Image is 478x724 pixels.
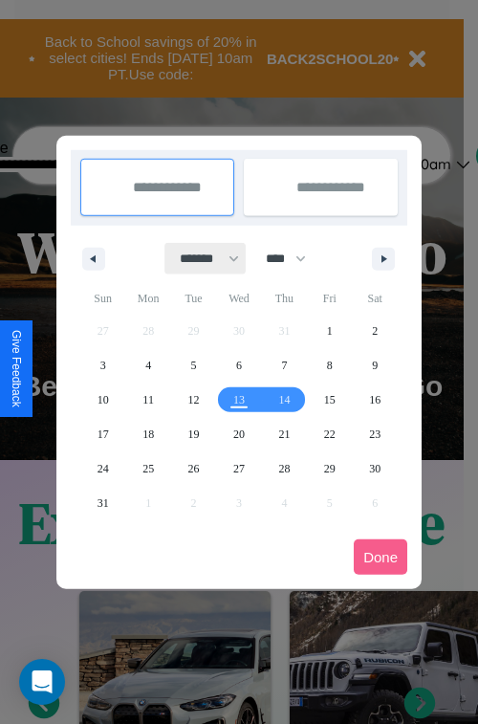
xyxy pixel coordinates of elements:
[233,451,245,486] span: 27
[142,383,154,417] span: 11
[327,314,333,348] span: 1
[372,348,378,383] span: 9
[324,451,336,486] span: 29
[262,451,307,486] button: 28
[171,383,216,417] button: 12
[307,451,352,486] button: 29
[188,417,200,451] span: 19
[80,451,125,486] button: 24
[236,348,242,383] span: 6
[278,417,290,451] span: 21
[307,314,352,348] button: 1
[98,417,109,451] span: 17
[216,383,261,417] button: 13
[369,417,380,451] span: 23
[142,451,154,486] span: 25
[354,539,407,575] button: Done
[262,383,307,417] button: 14
[188,383,200,417] span: 12
[262,417,307,451] button: 21
[307,383,352,417] button: 15
[324,417,336,451] span: 22
[262,283,307,314] span: Thu
[216,283,261,314] span: Wed
[278,383,290,417] span: 14
[80,486,125,520] button: 31
[188,451,200,486] span: 26
[100,348,106,383] span: 3
[125,383,170,417] button: 11
[125,283,170,314] span: Mon
[324,383,336,417] span: 15
[98,486,109,520] span: 31
[353,451,398,486] button: 30
[369,383,380,417] span: 16
[233,417,245,451] span: 20
[281,348,287,383] span: 7
[145,348,151,383] span: 4
[142,417,154,451] span: 18
[80,417,125,451] button: 17
[372,314,378,348] span: 2
[80,283,125,314] span: Sun
[98,383,109,417] span: 10
[233,383,245,417] span: 13
[216,417,261,451] button: 20
[307,283,352,314] span: Fri
[80,383,125,417] button: 10
[353,283,398,314] span: Sat
[278,451,290,486] span: 28
[80,348,125,383] button: 3
[369,451,380,486] span: 30
[191,348,197,383] span: 5
[216,348,261,383] button: 6
[171,451,216,486] button: 26
[307,417,352,451] button: 22
[125,451,170,486] button: 25
[125,417,170,451] button: 18
[307,348,352,383] button: 8
[171,283,216,314] span: Tue
[19,659,65,705] div: Open Intercom Messenger
[10,330,23,407] div: Give Feedback
[353,314,398,348] button: 2
[171,348,216,383] button: 5
[353,348,398,383] button: 9
[98,451,109,486] span: 24
[216,451,261,486] button: 27
[262,348,307,383] button: 7
[353,417,398,451] button: 23
[327,348,333,383] span: 8
[125,348,170,383] button: 4
[171,417,216,451] button: 19
[353,383,398,417] button: 16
